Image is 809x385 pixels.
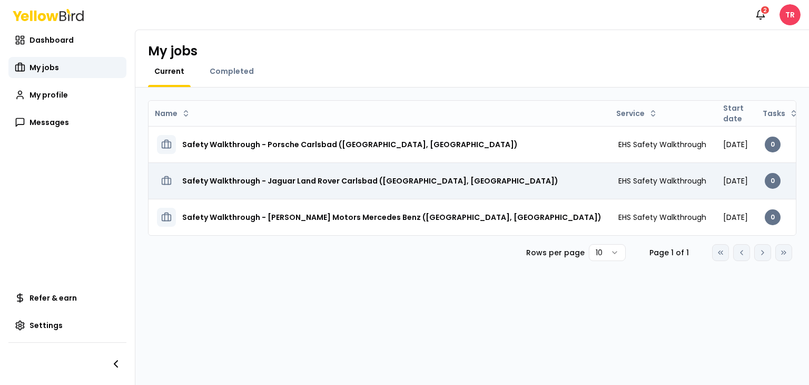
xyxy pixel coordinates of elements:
[29,90,68,100] span: My profile
[612,105,662,122] button: Service
[154,66,184,76] span: Current
[780,4,801,25] span: TR
[616,108,645,119] span: Service
[29,35,74,45] span: Dashboard
[618,176,706,186] span: EHS Safety Walkthrough
[29,293,77,303] span: Refer & earn
[148,66,191,76] a: Current
[723,139,748,150] span: [DATE]
[155,108,177,119] span: Name
[765,137,781,152] div: 0
[763,108,785,119] span: Tasks
[29,62,59,73] span: My jobs
[182,208,601,227] h3: Safety Walkthrough - [PERSON_NAME] Motors Mercedes Benz ([GEOGRAPHIC_DATA], [GEOGRAPHIC_DATA])
[618,212,706,223] span: EHS Safety Walkthrough
[8,84,126,105] a: My profile
[8,287,126,309] a: Refer & earn
[29,117,69,128] span: Messages
[182,171,558,190] h3: Safety Walkthrough - Jaguar Land Rover Carlsbad ([GEOGRAPHIC_DATA], [GEOGRAPHIC_DATA])
[210,66,254,76] span: Completed
[758,105,802,122] button: Tasks
[8,112,126,133] a: Messages
[182,135,518,154] h3: Safety Walkthrough - Porsche Carlsbad ([GEOGRAPHIC_DATA], [GEOGRAPHIC_DATA])
[8,57,126,78] a: My jobs
[29,320,63,331] span: Settings
[765,173,781,189] div: 0
[151,105,194,122] button: Name
[760,5,770,15] div: 2
[765,209,781,225] div: 0
[723,176,748,186] span: [DATE]
[715,101,756,126] th: Start date
[723,212,748,223] span: [DATE]
[643,247,695,258] div: Page 1 of 1
[8,30,126,51] a: Dashboard
[618,139,706,150] span: EHS Safety Walkthrough
[8,315,126,336] a: Settings
[750,4,771,25] button: 2
[203,66,260,76] a: Completed
[148,43,198,60] h1: My jobs
[526,247,585,258] p: Rows per page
